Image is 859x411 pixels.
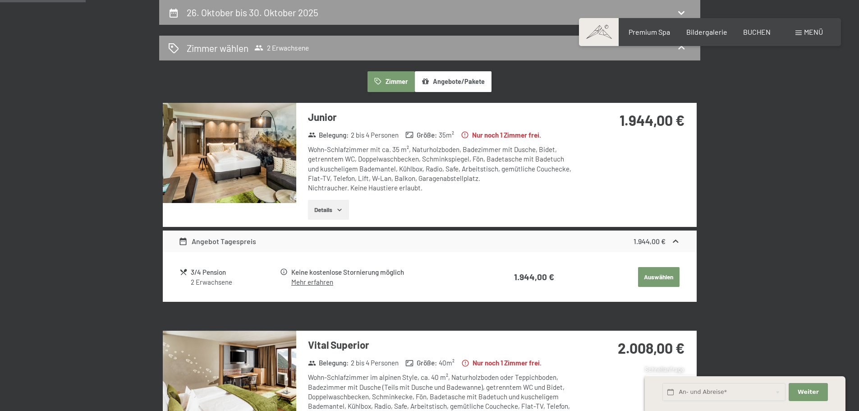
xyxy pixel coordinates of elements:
strong: Nur noch 1 Zimmer frei. [461,358,542,368]
button: Weiter [789,383,827,402]
div: Keine kostenlose Stornierung möglich [291,267,479,277]
strong: Belegung : [308,358,349,368]
button: Details [308,200,349,220]
span: 2 bis 4 Personen [351,130,399,140]
h2: Zimmer wählen [187,42,248,55]
a: Premium Spa [629,28,670,36]
strong: Größe : [405,130,437,140]
a: BUCHEN [743,28,771,36]
button: Angebote/Pakete [415,71,492,92]
div: 3/4 Pension [191,267,279,277]
strong: 1.944,00 € [634,237,666,245]
span: 2 bis 4 Personen [351,358,399,368]
span: Weiter [798,388,819,396]
h2: 26. Oktober bis 30. Oktober 2025 [187,7,318,18]
span: 35 m² [439,130,454,140]
div: Angebot Tagespreis [179,236,256,247]
a: Bildergalerie [686,28,727,36]
strong: Belegung : [308,130,349,140]
div: Angebot Tagespreis1.944,00 € [163,231,697,252]
span: 40 m² [439,358,455,368]
strong: 1.944,00 € [514,272,554,282]
strong: 2.008,00 € [618,339,684,356]
div: 2 Erwachsene [191,277,279,287]
button: Auswählen [638,267,680,287]
span: 2 Erwachsene [254,43,309,52]
strong: Größe : [405,358,437,368]
h3: Junior [308,110,576,124]
span: Menü [804,28,823,36]
h3: Vital Superior [308,338,576,352]
strong: Nur noch 1 Zimmer frei. [461,130,541,140]
div: Wohn-Schlafzimmer mit ca. 35 m², Naturholzboden, Badezimmer mit Dusche, Bidet, getrenntem WC, Dop... [308,145,576,193]
a: Mehr erfahren [291,278,333,286]
img: mss_renderimg.php [163,103,296,203]
strong: 1.944,00 € [620,111,684,129]
span: Schnellanfrage [645,366,684,373]
button: Zimmer [367,71,414,92]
